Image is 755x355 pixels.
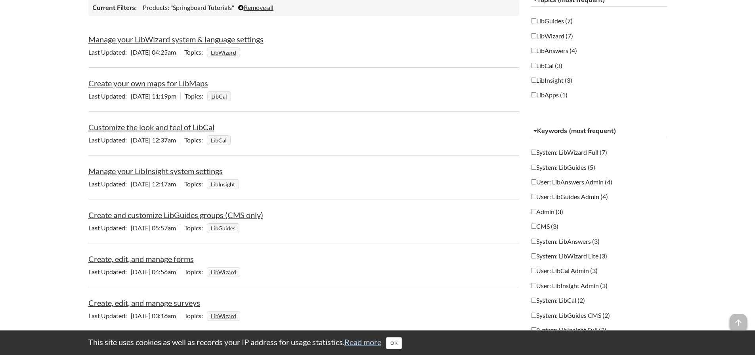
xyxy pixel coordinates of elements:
label: System: LibAnswers (3) [531,237,600,246]
a: LibGuides [210,222,237,234]
h3: Current Filters [92,3,137,12]
span: Topics [184,136,207,144]
label: System: LibInsight Full (2) [531,326,606,334]
span: Topics [184,180,207,188]
input: CMS (3) [531,224,536,229]
span: Last Updated [88,48,131,56]
label: System: LibCal (2) [531,296,585,305]
a: LibCal [210,91,228,102]
span: [DATE] 03:16am [88,312,180,319]
span: Topics [185,92,207,100]
span: [DATE] 12:17am [88,180,180,188]
a: Remove all [238,4,273,11]
span: Products: [143,4,169,11]
label: System: LibWizard Lite (3) [531,252,607,260]
label: User: LibInsight Admin (3) [531,281,608,290]
input: User: LibGuides Admin (4) [531,194,536,199]
input: LibApps (1) [531,92,536,97]
a: arrow_upward [730,315,747,324]
label: User: LibAnswers Admin (4) [531,178,612,186]
label: User: LibCal Admin (3) [531,266,598,275]
ul: Topics [207,180,241,188]
div: This site uses cookies as well as records your IP address for usage statistics. [80,336,675,349]
a: LibWizard [210,266,237,278]
span: [DATE] 04:56am [88,268,180,275]
span: Topics [184,224,207,232]
label: LibAnswers (4) [531,46,577,55]
input: LibInsight (3) [531,78,536,83]
a: Create, edit, and manage forms [88,254,194,264]
input: System: LibWizard Full (7) [531,150,536,155]
a: Customize the look and feel of LibCal [88,122,214,132]
span: Last Updated [88,136,131,144]
input: System: LibAnswers (3) [531,239,536,244]
input: System: LibGuides (5) [531,165,536,170]
label: System: LibGuides (5) [531,163,595,172]
label: LibGuides (7) [531,17,573,25]
a: Manage your LibInsight system settings [88,166,223,176]
label: Admin (3) [531,207,563,216]
a: LibInsight [210,178,236,190]
input: LibGuides (7) [531,18,536,23]
input: LibAnswers (4) [531,48,536,53]
input: LibCal (3) [531,63,536,68]
span: [DATE] 05:57am [88,224,180,232]
a: LibWizard [210,310,237,322]
label: CMS (3) [531,222,558,231]
span: arrow_upward [730,314,747,331]
input: Admin (3) [531,209,536,214]
a: Create, edit, and manage surveys [88,298,200,308]
span: Last Updated [88,268,131,275]
a: LibWizard [210,47,237,58]
span: Last Updated [88,180,131,188]
input: System: LibGuides CMS (2) [531,313,536,318]
button: Keywords (most frequent) [531,124,667,138]
input: User: LibAnswers Admin (4) [531,179,536,184]
a: Read more [344,337,381,347]
span: Topics [184,268,207,275]
span: Topics [184,312,207,319]
a: LibCal [210,135,228,146]
input: System: LibWizard Lite (3) [531,253,536,258]
label: LibApps (1) [531,91,568,99]
ul: Topics [207,48,242,56]
label: LibWizard (7) [531,32,573,40]
span: [DATE] 12:37am [88,136,180,144]
ul: Topics [207,92,233,100]
span: Last Updated [88,92,131,100]
label: System: LibWizard Full (7) [531,148,607,157]
a: Create and customize LibGuides groups (CMS only) [88,210,263,220]
a: Manage your LibWizard system & language settings [88,34,264,44]
span: [DATE] 04:25am [88,48,180,56]
a: Create your own maps for LibMaps [88,78,208,88]
ul: Topics [207,312,242,319]
input: User: LibCal Admin (3) [531,268,536,273]
label: User: LibGuides Admin (4) [531,192,608,201]
span: "Springboard Tutorials" [170,4,234,11]
span: Last Updated [88,224,131,232]
ul: Topics [207,224,241,232]
input: System: LibInsight Full (2) [531,327,536,332]
span: [DATE] 11:19pm [88,92,180,100]
span: Last Updated [88,312,131,319]
input: User: LibInsight Admin (3) [531,283,536,288]
input: System: LibCal (2) [531,298,536,303]
label: LibCal (3) [531,61,562,70]
ul: Topics [207,136,233,144]
label: LibInsight (3) [531,76,572,85]
label: System: LibGuides CMS (2) [531,311,610,320]
button: Close [386,337,402,349]
span: Topics [184,48,207,56]
input: LibWizard (7) [531,33,536,38]
ul: Topics [207,268,242,275]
